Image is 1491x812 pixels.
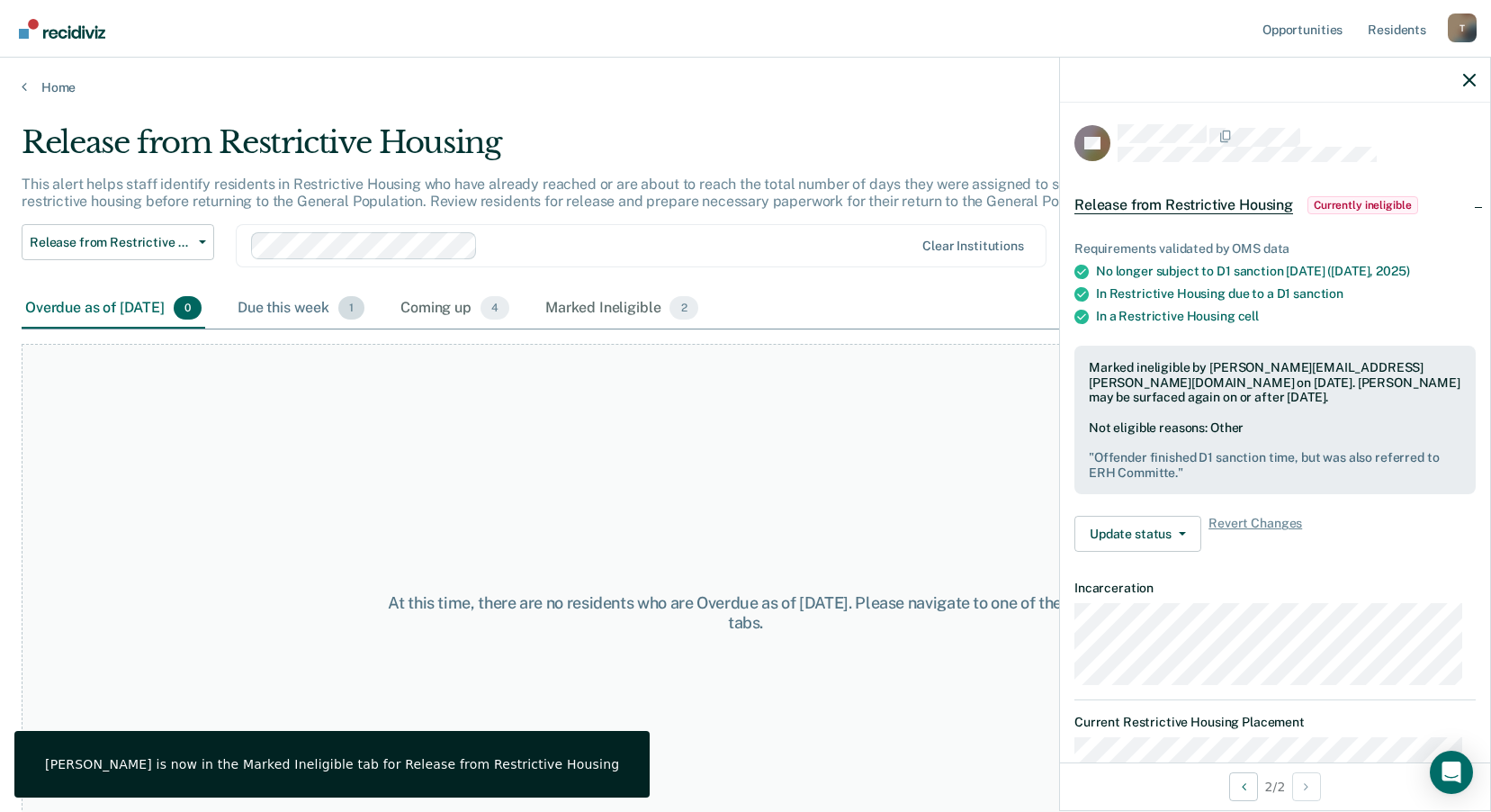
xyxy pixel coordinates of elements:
p: This alert helps staff identify residents in Restrictive Housing who have already reached or are ... [22,176,1116,210]
button: Next Opportunity [1292,772,1321,801]
pre: " Offender finished D1 sanction time, but was also referred to ERH Committe. " [1089,450,1461,481]
div: Release from Restrictive Housing [22,124,1140,176]
span: Release from Restrictive Housing [30,235,192,250]
div: Release from Restrictive HousingCurrently ineligible [1060,176,1490,234]
div: Marked Ineligible [542,289,702,329]
div: At this time, there are no residents who are Overdue as of [DATE]. Please navigate to one of the ... [384,593,1108,632]
div: Overdue as of [DATE] [22,289,205,329]
img: Recidiviz [19,19,105,39]
div: T [1448,14,1477,42]
button: Previous Opportunity [1229,772,1258,801]
dt: Incarceration [1074,581,1476,596]
span: Release from Restrictive Housing [1074,196,1293,214]
span: cell [1238,309,1259,323]
div: In a Restrictive Housing [1096,309,1476,324]
div: Open Intercom Messenger [1430,751,1473,794]
div: Clear institutions [922,239,1024,254]
span: 2 [669,296,697,320]
div: 2 / 2 [1060,762,1490,810]
button: Profile dropdown button [1448,14,1477,42]
button: Update status [1074,516,1201,552]
div: In Restrictive Housing due to a D1 [1096,286,1476,302]
dt: Current Restrictive Housing Placement [1074,715,1476,730]
div: Marked ineligible by [PERSON_NAME][EMAIL_ADDRESS][PERSON_NAME][DOMAIN_NAME] on [DATE]. [PERSON_NA... [1089,360,1461,405]
div: Requirements validated by OMS data [1074,241,1476,257]
span: Currently ineligible [1307,196,1418,214]
span: Revert Changes [1208,516,1302,552]
div: [PERSON_NAME] is now in the Marked Ineligible tab for Release from Restrictive Housing [45,756,619,772]
span: 4 [481,296,509,320]
div: Not eligible reasons: Other [1089,420,1461,480]
div: Coming up [397,289,513,329]
a: Home [22,79,1469,95]
span: 2025) [1376,264,1409,278]
span: sanction [1293,286,1343,301]
div: Due this week [234,289,368,329]
span: 0 [174,296,202,320]
span: 1 [338,296,364,320]
div: No longer subject to D1 sanction [DATE] ([DATE], [1096,264,1476,279]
